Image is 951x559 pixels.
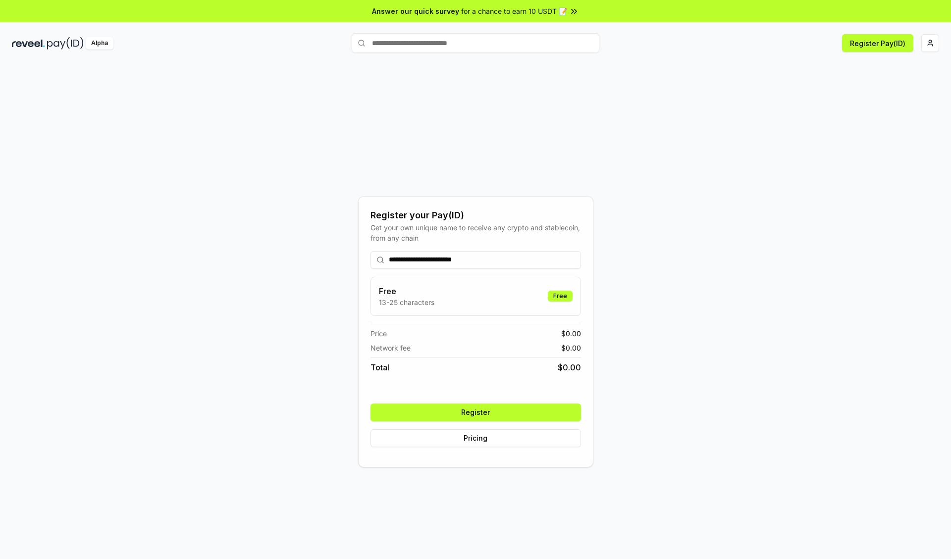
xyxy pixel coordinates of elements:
[12,37,45,50] img: reveel_dark
[370,343,411,353] span: Network fee
[370,328,387,339] span: Price
[461,6,567,16] span: for a chance to earn 10 USDT 📝
[47,37,84,50] img: pay_id
[558,361,581,373] span: $ 0.00
[561,328,581,339] span: $ 0.00
[561,343,581,353] span: $ 0.00
[372,6,459,16] span: Answer our quick survey
[370,429,581,447] button: Pricing
[370,208,581,222] div: Register your Pay(ID)
[370,404,581,421] button: Register
[548,291,573,302] div: Free
[370,222,581,243] div: Get your own unique name to receive any crypto and stablecoin, from any chain
[86,37,113,50] div: Alpha
[842,34,913,52] button: Register Pay(ID)
[379,285,434,297] h3: Free
[370,361,389,373] span: Total
[379,297,434,307] p: 13-25 characters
